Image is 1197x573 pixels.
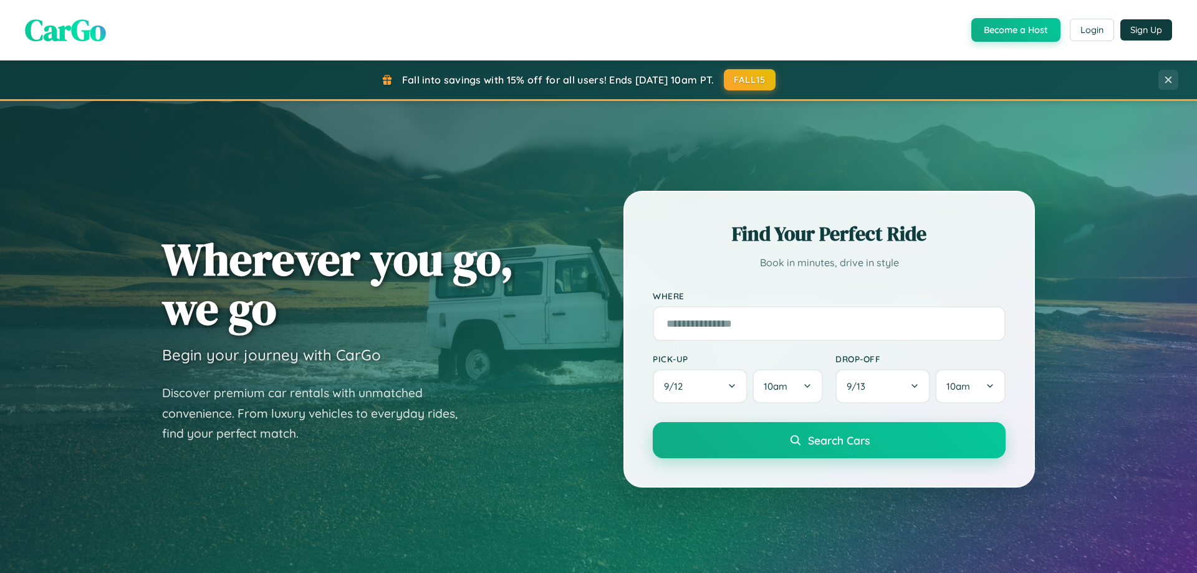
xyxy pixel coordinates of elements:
[835,354,1006,364] label: Drop-off
[653,369,748,403] button: 9/12
[664,380,689,392] span: 9 / 12
[162,383,474,444] p: Discover premium car rentals with unmatched convenience. From luxury vehicles to everyday rides, ...
[25,9,106,51] span: CarGo
[653,254,1006,272] p: Book in minutes, drive in style
[162,234,514,333] h1: Wherever you go, we go
[402,74,714,86] span: Fall into savings with 15% off for all users! Ends [DATE] 10am PT.
[162,345,381,364] h3: Begin your journey with CarGo
[653,422,1006,458] button: Search Cars
[808,433,870,447] span: Search Cars
[971,18,1060,42] button: Become a Host
[752,369,823,403] button: 10am
[1120,19,1172,41] button: Sign Up
[946,380,970,392] span: 10am
[847,380,872,392] span: 9 / 13
[835,369,930,403] button: 9/13
[724,69,776,90] button: FALL15
[764,380,787,392] span: 10am
[653,354,823,364] label: Pick-up
[653,291,1006,301] label: Where
[935,369,1006,403] button: 10am
[653,220,1006,248] h2: Find Your Perfect Ride
[1070,19,1114,41] button: Login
